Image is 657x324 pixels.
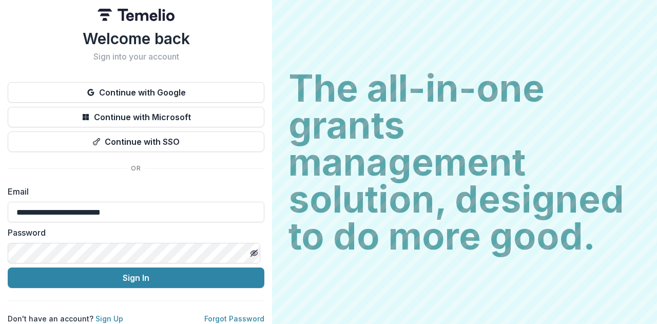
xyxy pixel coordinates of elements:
[8,268,264,288] button: Sign In
[246,245,262,261] button: Toggle password visibility
[95,314,123,323] a: Sign Up
[8,107,264,127] button: Continue with Microsoft
[8,131,264,152] button: Continue with SSO
[8,313,123,324] p: Don't have an account?
[8,185,258,198] label: Email
[204,314,264,323] a: Forgot Password
[98,9,175,21] img: Temelio
[8,52,264,62] h2: Sign into your account
[8,226,258,239] label: Password
[8,82,264,103] button: Continue with Google
[8,29,264,48] h1: Welcome back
